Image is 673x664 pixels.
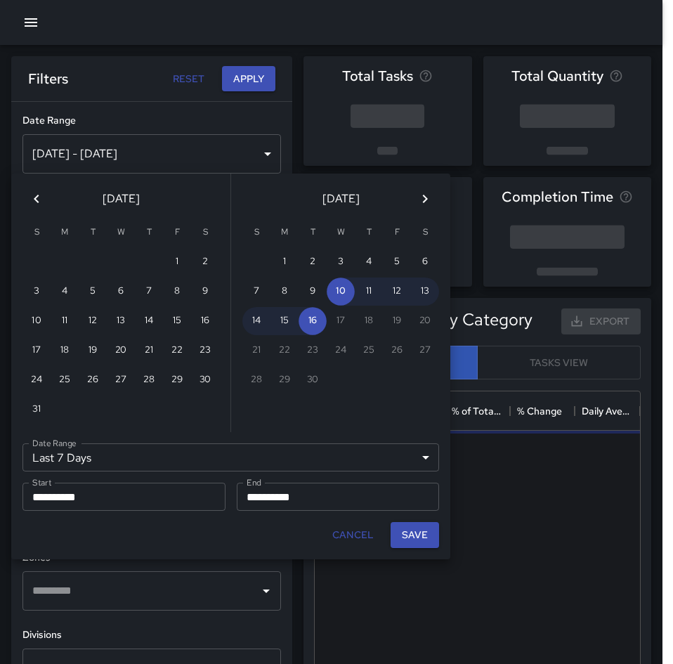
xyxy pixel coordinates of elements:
button: 28 [135,366,163,394]
label: Start [32,476,51,488]
button: 31 [22,396,51,424]
button: 13 [107,307,135,335]
button: 2 [191,248,219,276]
button: 3 [22,278,51,306]
span: Friday [384,219,410,247]
button: 2 [299,248,327,276]
span: [DATE] [103,189,140,209]
button: 27 [107,366,135,394]
button: Next month [411,185,439,213]
button: 25 [51,366,79,394]
button: 17 [22,337,51,365]
button: 21 [135,337,163,365]
span: Friday [164,219,190,247]
button: 5 [79,278,107,306]
button: 4 [51,278,79,306]
button: 30 [191,366,219,394]
button: Previous month [22,185,51,213]
button: 16 [299,307,327,335]
button: 11 [355,278,383,306]
button: Save [391,522,439,548]
button: 11 [51,307,79,335]
span: [DATE] [322,189,360,209]
button: 22 [163,337,191,365]
button: 8 [270,278,299,306]
button: 6 [411,248,439,276]
button: 19 [79,337,107,365]
button: 26 [79,366,107,394]
button: 15 [270,307,299,335]
button: 12 [79,307,107,335]
button: 16 [191,307,219,335]
button: 4 [355,248,383,276]
div: Last 7 Days [22,443,439,471]
button: 15 [163,307,191,335]
button: 8 [163,278,191,306]
button: 10 [327,278,355,306]
span: Sunday [24,219,49,247]
button: 6 [107,278,135,306]
button: 1 [163,248,191,276]
button: 24 [22,366,51,394]
button: 5 [383,248,411,276]
button: 7 [135,278,163,306]
span: Wednesday [328,219,353,247]
span: Monday [272,219,297,247]
button: 3 [327,248,355,276]
span: Wednesday [108,219,133,247]
span: Tuesday [80,219,105,247]
span: Saturday [412,219,438,247]
label: End [247,476,261,488]
button: 14 [135,307,163,335]
button: 12 [383,278,411,306]
button: 14 [242,307,270,335]
span: Thursday [356,219,381,247]
button: 7 [242,278,270,306]
button: 9 [299,278,327,306]
button: 13 [411,278,439,306]
span: Tuesday [300,219,325,247]
span: Monday [52,219,77,247]
span: Thursday [136,219,162,247]
button: 20 [107,337,135,365]
button: 10 [22,307,51,335]
label: Date Range [32,437,77,449]
span: Saturday [192,219,218,247]
button: 1 [270,248,299,276]
button: 18 [51,337,79,365]
button: 23 [191,337,219,365]
button: 29 [163,366,191,394]
button: 9 [191,278,219,306]
button: Cancel [327,522,379,548]
span: Sunday [244,219,269,247]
